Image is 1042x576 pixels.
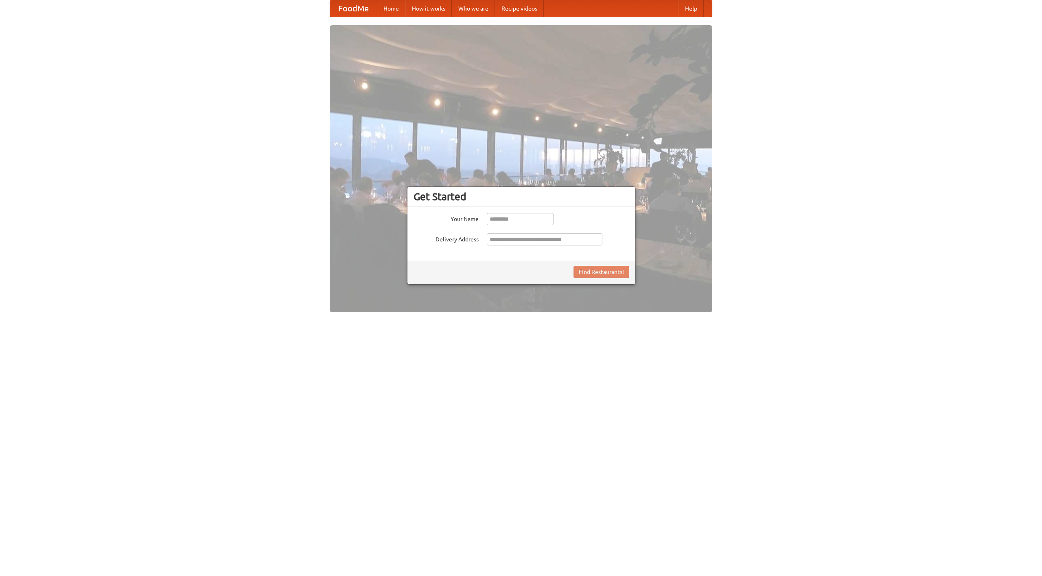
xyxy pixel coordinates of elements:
a: Home [377,0,405,17]
button: Find Restaurants! [574,266,629,278]
a: FoodMe [330,0,377,17]
a: How it works [405,0,452,17]
label: Delivery Address [414,233,479,243]
label: Your Name [414,213,479,223]
a: Help [679,0,704,17]
a: Who we are [452,0,495,17]
a: Recipe videos [495,0,544,17]
h3: Get Started [414,191,629,203]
